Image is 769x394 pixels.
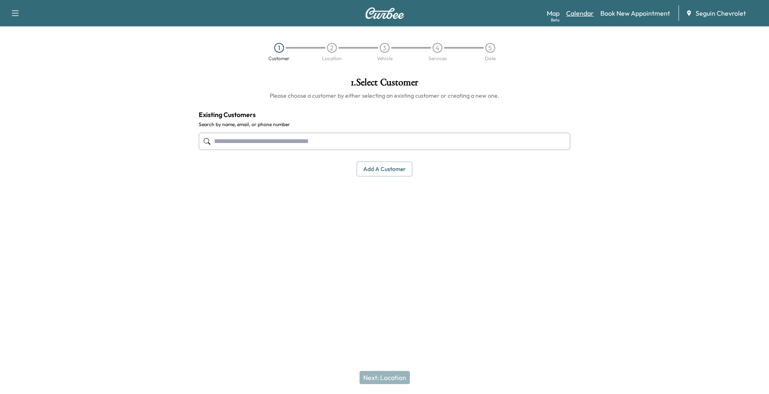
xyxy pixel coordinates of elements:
[365,7,404,19] img: Curbee Logo
[696,8,746,18] span: Seguin Chevrolet
[485,43,495,53] div: 5
[485,56,496,61] div: Date
[428,56,447,61] div: Services
[377,56,393,61] div: Vehicle
[547,8,560,18] a: MapBeta
[600,8,670,18] a: Book New Appointment
[199,121,570,128] label: Search by name, email, or phone number
[199,91,570,100] h6: Please choose a customer by either selecting an existing customer or creating a new one.
[566,8,594,18] a: Calendar
[199,77,570,91] h1: 1 . Select Customer
[274,43,284,53] div: 1
[357,162,412,177] button: Add a customer
[199,110,570,120] h4: Existing Customers
[380,43,390,53] div: 3
[551,17,560,23] div: Beta
[327,43,337,53] div: 2
[322,56,342,61] div: Location
[268,56,289,61] div: Customer
[433,43,442,53] div: 4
